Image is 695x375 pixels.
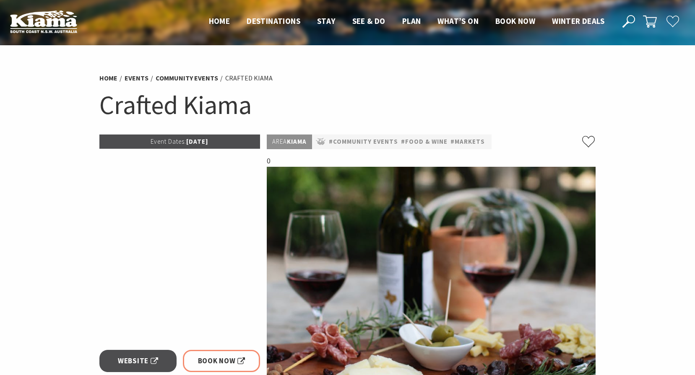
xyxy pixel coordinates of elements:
[352,16,385,27] a: See & Do
[99,134,260,149] p: [DATE]
[552,16,604,26] span: Winter Deals
[151,137,186,145] span: Event Dates:
[200,15,613,28] nav: Main Menu
[247,16,300,27] a: Destinations
[247,16,300,26] span: Destinations
[495,16,535,27] a: Book now
[495,16,535,26] span: Book now
[401,137,448,147] a: #Food & Wine
[99,88,596,122] h1: Crafted Kiama
[198,355,245,367] span: Book Now
[267,134,312,149] p: Kiama
[352,16,385,26] span: See & Do
[118,355,158,367] span: Website
[10,10,77,33] img: Kiama Logo
[552,16,604,27] a: Winter Deals
[209,16,230,27] a: Home
[317,16,336,27] a: Stay
[437,16,479,27] a: What’s On
[125,74,148,83] a: Events
[225,73,273,84] li: Crafted Kiama
[99,350,177,372] a: Website
[402,16,421,27] a: Plan
[402,16,421,26] span: Plan
[99,74,117,83] a: Home
[156,74,218,83] a: Community Events
[183,350,260,372] a: Book Now
[437,16,479,26] span: What’s On
[209,16,230,26] span: Home
[317,16,336,26] span: Stay
[329,137,398,147] a: #Community Events
[272,137,287,145] span: Area
[450,137,485,147] a: #Markets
